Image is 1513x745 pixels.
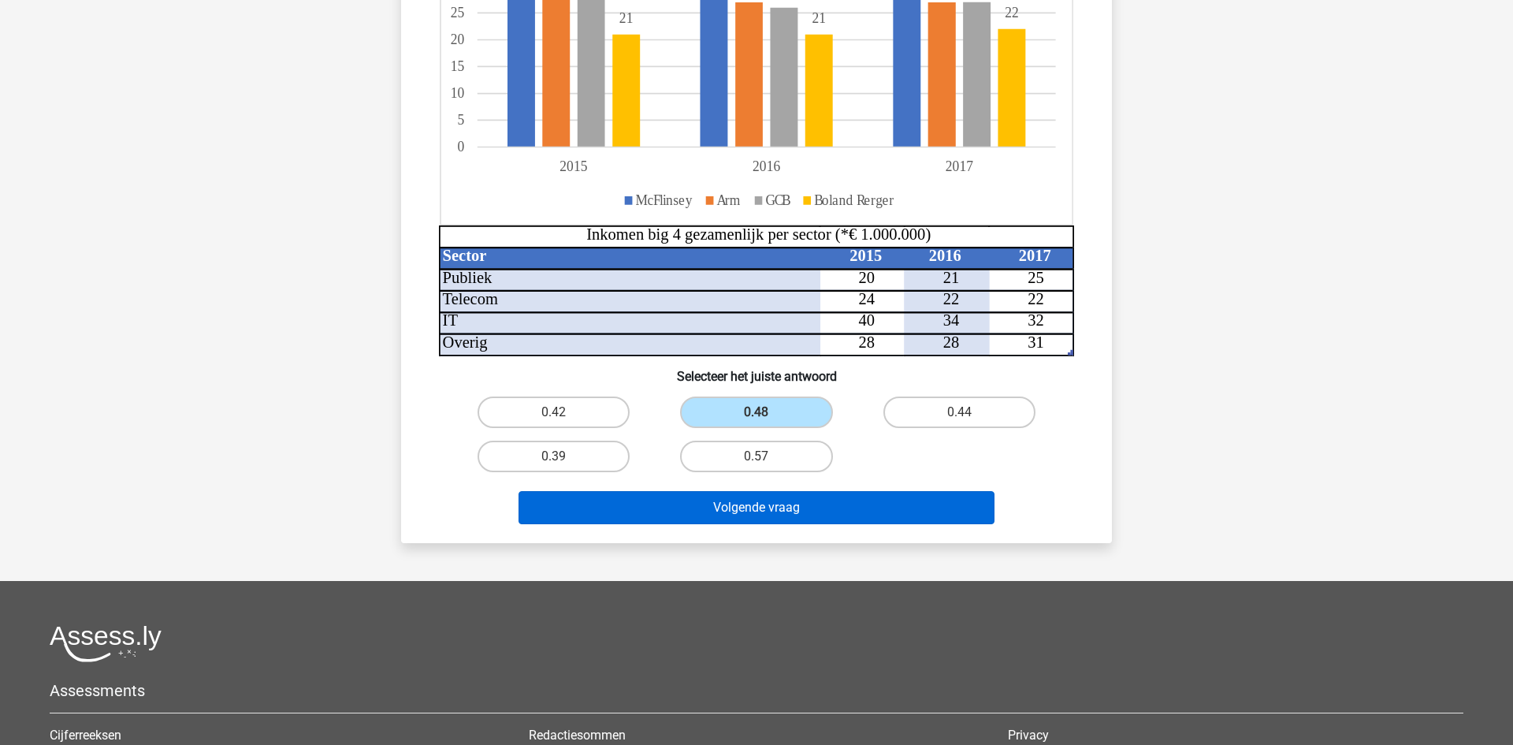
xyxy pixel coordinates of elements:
label: 0.39 [478,441,630,472]
button: Volgende vraag [519,491,995,524]
tspan: GCB [766,192,791,208]
tspan: Overig [443,333,488,352]
tspan: 2017 [1019,247,1051,264]
tspan: IT [443,312,459,330]
tspan: 32 [1028,312,1044,330]
label: 0.48 [680,397,832,428]
tspan: 5 [458,112,465,129]
tspan: 25 [451,5,465,21]
a: Redactiesommen [529,728,626,743]
tspan: 22 [1028,290,1044,307]
tspan: 25 [1028,269,1044,286]
tspan: 201520162017 [559,158,973,175]
tspan: 21 [943,269,960,286]
tspan: Publiek [443,269,493,286]
tspan: 2121 [619,10,826,27]
a: Privacy [1008,728,1049,743]
tspan: Boland Rerger [814,192,894,208]
tspan: 40 [859,312,875,330]
h5: Assessments [50,681,1463,700]
tspan: 2015 [849,247,882,264]
tspan: 28 [859,333,875,351]
label: 0.44 [883,397,1035,428]
tspan: 2016 [929,247,961,264]
a: Cijferreeksen [50,728,121,743]
tspan: 28 [943,333,960,351]
tspan: 22 [1005,5,1019,21]
tspan: 15 [451,58,465,75]
label: 0.57 [680,441,832,472]
tspan: 10 [451,85,465,102]
tspan: Inkomen big 4 gezamenlijk per sector (*€ 1.000.000) [586,225,931,244]
img: Assessly logo [50,625,162,662]
label: 0.42 [478,397,630,428]
tspan: 20 [859,269,875,286]
h6: Selecteer het juiste antwoord [426,356,1087,384]
tspan: Sector [443,247,487,264]
tspan: Arm [717,192,741,208]
tspan: Telecom [443,290,498,307]
tspan: 31 [1028,333,1044,351]
tspan: McFlinsey [636,192,693,208]
tspan: 0 [458,139,465,155]
tspan: 34 [943,312,960,330]
tspan: 20 [451,32,465,48]
tspan: 22 [943,290,960,307]
tspan: 24 [859,290,875,307]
